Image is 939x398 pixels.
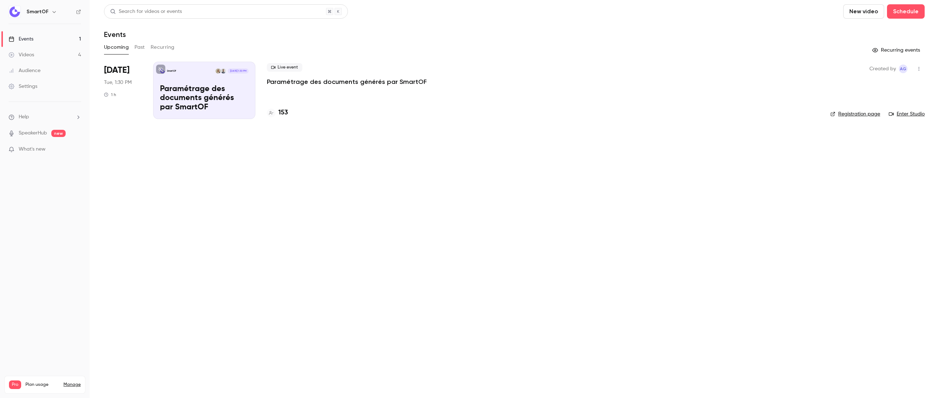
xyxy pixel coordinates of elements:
button: Recurring [151,42,175,53]
span: Plan usage [25,382,59,388]
p: Paramétrage des documents générés par SmartOF [160,85,249,112]
a: Enter Studio [889,110,925,118]
a: Paramétrage des documents générés par SmartOFSmartOFBarnabé ChauvinAnaïs Granger[DATE] 1:30 PMPar... [153,62,255,119]
span: Help [19,113,29,121]
h4: 153 [278,108,288,118]
span: Live event [267,63,302,72]
p: SmartOF [167,69,176,73]
span: What's new [19,146,46,153]
button: Upcoming [104,42,129,53]
div: Audience [9,67,41,74]
button: Past [135,42,145,53]
a: Paramétrage des documents générés par SmartOF [267,77,427,86]
a: Registration page [830,110,880,118]
h1: Events [104,30,126,39]
a: Manage [63,382,81,388]
span: Pro [9,380,21,389]
button: New video [843,4,884,19]
li: help-dropdown-opener [9,113,81,121]
img: Anaïs Granger [216,68,221,74]
span: Anais Granger [899,65,907,73]
div: Events [9,35,33,43]
span: AG [900,65,906,73]
div: Search for videos or events [110,8,182,15]
img: Barnabé Chauvin [221,68,226,74]
img: SmartOF [9,6,20,18]
h6: SmartOF [27,8,48,15]
span: [DATE] 1:30 PM [228,68,248,74]
iframe: Noticeable Trigger [72,146,81,153]
span: Created by [869,65,896,73]
span: new [51,130,66,137]
span: Tue, 1:30 PM [104,79,132,86]
a: 153 [267,108,288,118]
div: Sep 30 Tue, 1:30 PM (Europe/Paris) [104,62,142,119]
span: [DATE] [104,65,129,76]
div: 1 h [104,92,116,98]
a: SpeakerHub [19,129,47,137]
button: Schedule [887,4,925,19]
button: Recurring events [869,44,925,56]
div: Videos [9,51,34,58]
div: Settings [9,83,37,90]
